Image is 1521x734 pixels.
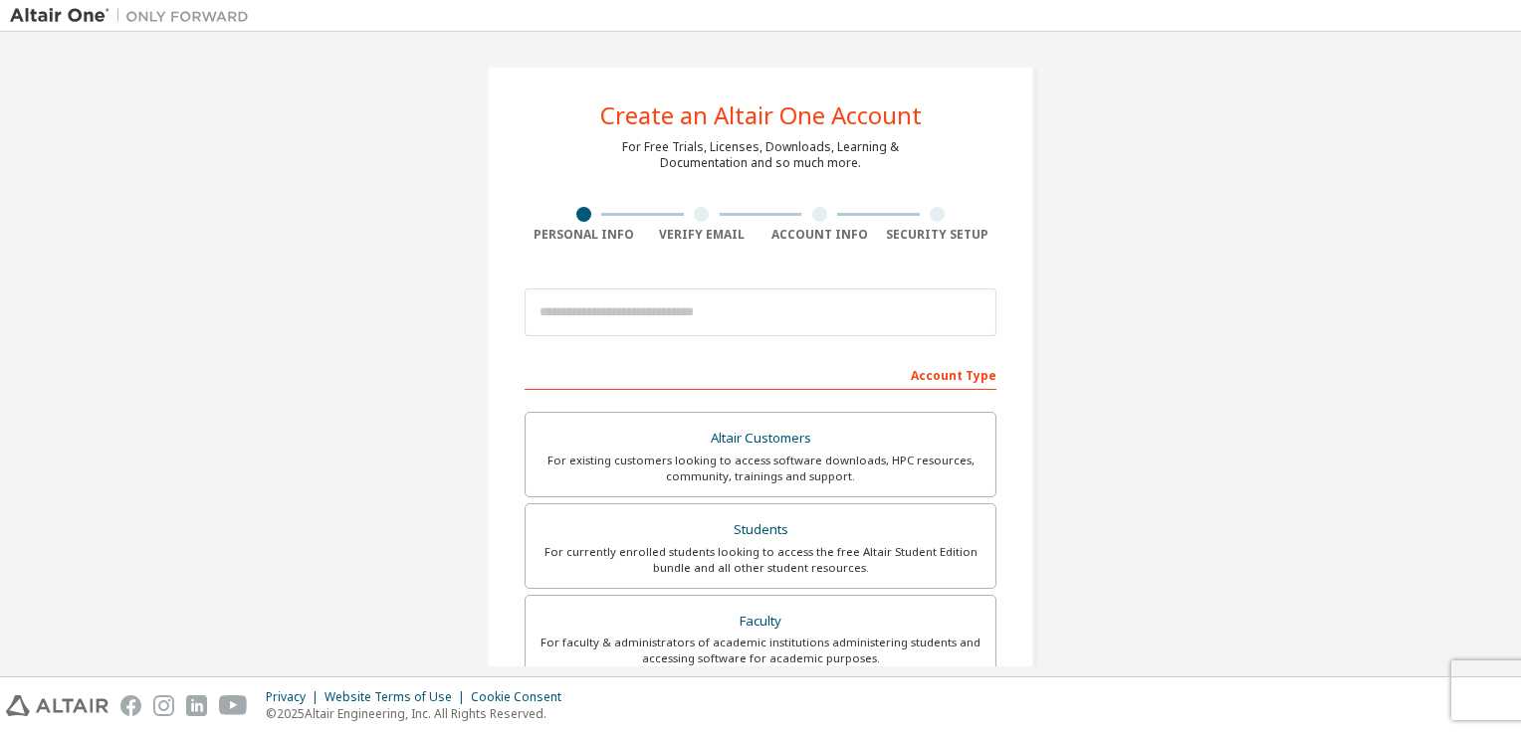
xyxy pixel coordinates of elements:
div: Account Info [760,227,879,243]
div: Verify Email [643,227,761,243]
img: facebook.svg [120,695,141,716]
div: Altair Customers [538,425,983,453]
div: Faculty [538,608,983,636]
img: Altair One [10,6,259,26]
div: Privacy [266,689,325,705]
img: instagram.svg [153,695,174,716]
div: Account Type [525,358,996,390]
div: Security Setup [879,227,997,243]
div: For currently enrolled students looking to access the free Altair Student Edition bundle and all ... [538,544,983,576]
div: Personal Info [525,227,643,243]
div: Students [538,516,983,544]
img: linkedin.svg [186,695,207,716]
div: For Free Trials, Licenses, Downloads, Learning & Documentation and so much more. [622,139,899,171]
div: For faculty & administrators of academic institutions administering students and accessing softwa... [538,635,983,666]
div: Website Terms of Use [325,689,471,705]
img: altair_logo.svg [6,695,109,716]
img: youtube.svg [219,695,248,716]
p: © 2025 Altair Engineering, Inc. All Rights Reserved. [266,705,573,722]
div: Cookie Consent [471,689,573,705]
div: Create an Altair One Account [600,103,922,127]
div: For existing customers looking to access software downloads, HPC resources, community, trainings ... [538,453,983,484]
